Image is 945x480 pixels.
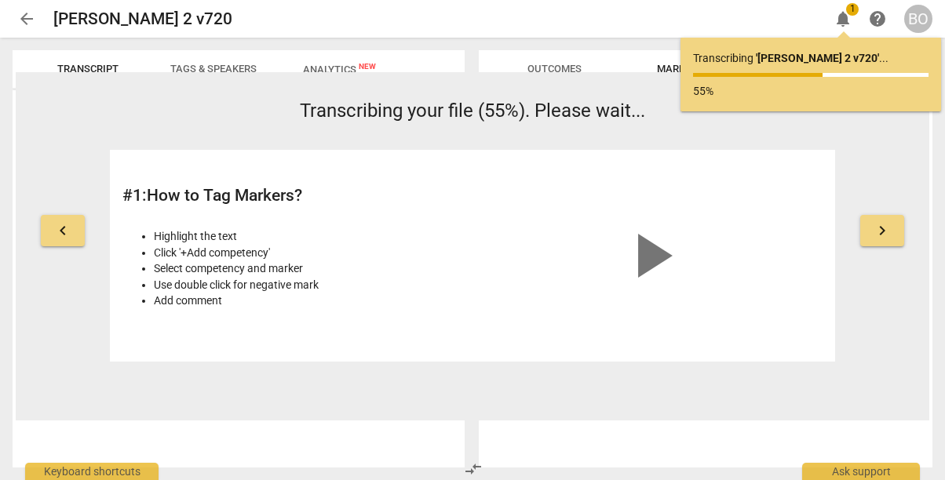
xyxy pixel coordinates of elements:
[57,63,119,75] span: Transcript
[657,63,703,75] span: Markers
[613,218,688,293] span: play_arrow
[300,100,645,122] span: Transcribing your file (55%). Please wait...
[756,52,879,64] b: ' [PERSON_NAME] 2 v720 '
[154,228,465,245] li: Highlight the text
[904,5,932,33] button: BO
[527,63,582,75] span: Outcomes
[154,245,465,261] li: Click '+Add competency'
[17,9,36,28] span: arrow_back
[464,460,483,478] span: compare_arrows
[122,186,465,205] h2: # 1 : How to Tag Markers?
[829,5,857,33] button: Notifications
[154,260,465,277] li: Select competency and marker
[25,463,159,480] div: Keyboard shortcuts
[693,83,929,100] p: 55%
[868,9,887,28] span: help
[802,463,920,480] div: Ask support
[693,50,929,67] p: Transcribing ...
[834,9,852,28] span: notifications
[359,62,376,71] span: New
[154,293,465,309] li: Add comment
[863,5,892,33] a: Help
[53,221,72,240] span: keyboard_arrow_left
[53,9,232,29] h2: [PERSON_NAME] 2 v720
[873,221,892,240] span: keyboard_arrow_right
[303,64,376,75] span: Analytics
[846,3,859,16] span: 1
[170,63,257,75] span: Tags & Speakers
[154,277,465,293] li: Use double click for negative mark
